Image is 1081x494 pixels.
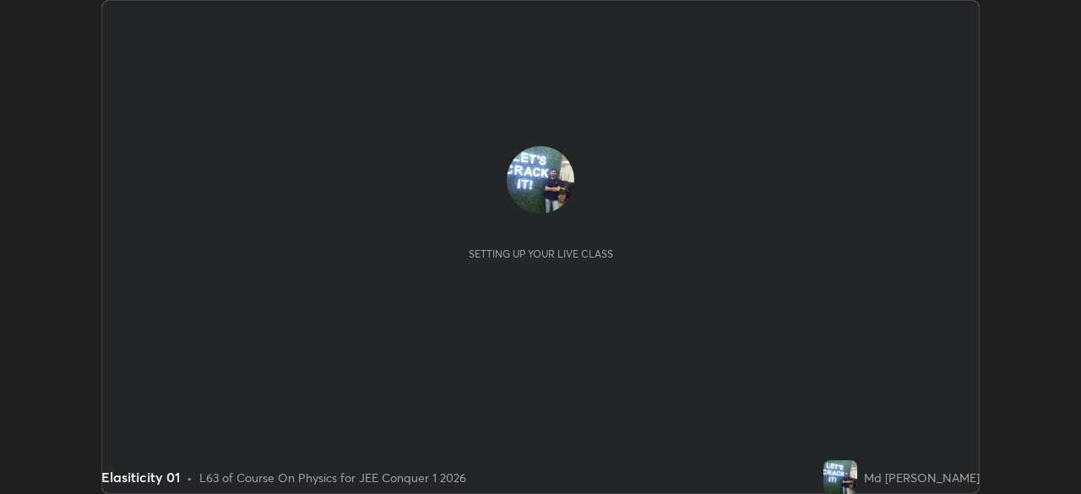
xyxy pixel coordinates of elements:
[823,460,857,494] img: 66dc85da78724f80b5e014ab7b9fd958.jpg
[507,146,574,214] img: 66dc85da78724f80b5e014ab7b9fd958.jpg
[199,469,466,486] div: L63 of Course On Physics for JEE Conquer 1 2026
[469,247,613,260] div: Setting up your live class
[864,469,980,486] div: Md [PERSON_NAME]
[101,467,180,487] div: Elasiticity 01
[187,469,193,486] div: •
